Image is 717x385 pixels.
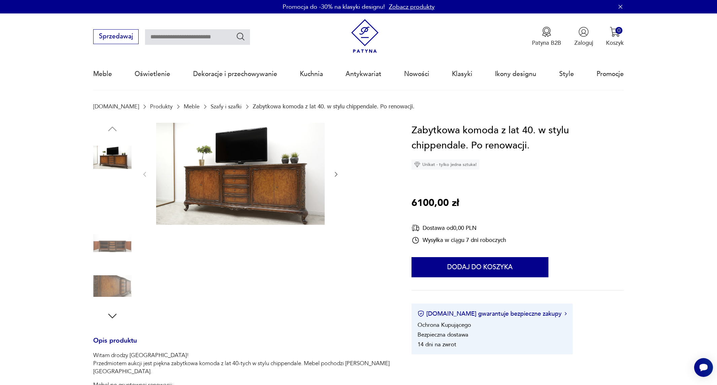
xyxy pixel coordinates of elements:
[156,123,325,225] img: Zdjęcie produktu Zabytkowa komoda z lat 40. w stylu chippendale. Po renowacji.
[578,27,589,37] img: Ikonka użytkownika
[610,27,620,37] img: Ikona koszyka
[404,59,429,90] a: Nowości
[93,351,392,376] p: Witam drodzy [GEOGRAPHIC_DATA]! Przedmiotem aukcji jest piękna zabytkowa komoda z lat 40-tych w s...
[411,236,506,244] div: Wysyłka w ciągu 7 dni roboczych
[93,59,112,90] a: Meble
[93,103,139,110] a: [DOMAIN_NAME]
[559,59,574,90] a: Style
[93,338,392,352] h3: Opis produktu
[418,321,471,329] li: Ochrona Kupującego
[411,224,506,232] div: Dostawa od 0,00 PLN
[93,224,132,262] img: Zdjęcie produktu Zabytkowa komoda z lat 40. w stylu chippendale. Po renowacji.
[193,59,277,90] a: Dekoracje i przechowywanie
[532,27,561,47] a: Ikona medaluPatyna B2B
[532,27,561,47] button: Patyna B2B
[411,123,624,153] h1: Zabytkowa komoda z lat 40. w stylu chippendale. Po renowacji.
[93,138,132,177] img: Zdjęcie produktu Zabytkowa komoda z lat 40. w stylu chippendale. Po renowacji.
[211,103,242,110] a: Szafy i szafki
[597,59,624,90] a: Promocje
[389,3,435,11] a: Zobacz produkty
[300,59,323,90] a: Kuchnia
[418,310,567,318] button: [DOMAIN_NAME] gwarantuje bezpieczne zakupy
[236,32,246,41] button: Szukaj
[184,103,200,110] a: Meble
[411,160,479,170] div: Unikat - tylko jedna sztuka!
[606,27,624,47] button: 0Koszyk
[348,19,382,53] img: Patyna - sklep z meblami i dekoracjami vintage
[253,103,415,110] p: Zabytkowa komoda z lat 40. w stylu chippendale. Po renowacji.
[532,39,561,47] p: Patyna B2B
[418,331,468,339] li: Bezpieczna dostawa
[414,162,420,168] img: Ikona diamentu
[93,34,139,40] a: Sprzedawaj
[150,103,173,110] a: Produkty
[93,181,132,219] img: Zdjęcie produktu Zabytkowa komoda z lat 40. w stylu chippendale. Po renowacji.
[418,310,424,317] img: Ikona certyfikatu
[283,3,385,11] p: Promocja do -30% na klasyki designu!
[346,59,381,90] a: Antykwariat
[541,27,552,37] img: Ikona medalu
[452,59,472,90] a: Klasyki
[615,27,622,34] div: 0
[574,39,593,47] p: Zaloguj
[93,267,132,305] img: Zdjęcie produktu Zabytkowa komoda z lat 40. w stylu chippendale. Po renowacji.
[694,358,713,377] iframe: Smartsupp widget button
[495,59,536,90] a: Ikony designu
[565,312,567,315] img: Ikona strzałki w prawo
[135,59,170,90] a: Oświetlenie
[93,29,139,44] button: Sprzedawaj
[411,224,420,232] img: Ikona dostawy
[418,341,456,348] li: 14 dni na zwrot
[411,257,548,277] button: Dodaj do koszyka
[574,27,593,47] button: Zaloguj
[411,196,459,211] p: 6100,00 zł
[606,39,624,47] p: Koszyk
